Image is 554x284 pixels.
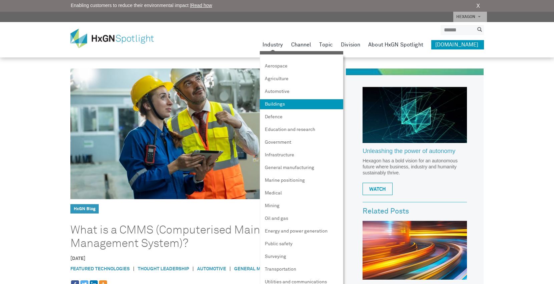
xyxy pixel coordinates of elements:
[130,266,138,273] span: |
[431,40,484,49] a: [DOMAIN_NAME]
[260,99,343,109] a: Buildings
[71,2,212,9] span: Enabling customers to reduce their environmental impact |
[476,2,480,10] a: X
[260,61,343,71] a: Aerospace
[260,112,343,122] a: Defence
[363,221,467,280] img: Engineering Reality sneak peek: The next wave of manufacturing excellence
[260,226,343,236] a: Energy and power generation
[70,29,164,48] img: HxGN Spotlight
[74,207,95,211] a: HxGN Blog
[260,252,343,262] a: Surveying
[368,40,423,49] a: About HxGN Spotlight
[197,267,226,271] a: Automotive
[70,267,130,271] a: Featured Technologies
[260,125,343,135] a: Education and research
[363,183,393,195] a: WATCH
[363,148,467,158] a: Unleashing the power of autonomy
[363,87,467,143] img: Hexagon_CorpVideo_Pod_RR_2.jpg
[319,40,333,49] a: Topic
[70,224,324,250] h1: What is a CMMS (Computerised Maintenance Management System)?
[260,264,343,274] a: Transportation
[260,163,343,173] a: General manufacturing
[363,158,467,176] p: Hexagon has a bold vision for an autonomous future where business, industry and humanity sustaina...
[260,137,343,147] a: Government
[70,256,85,261] time: [DATE]
[260,188,343,198] a: Medical
[191,3,212,8] a: Read how
[260,201,343,211] a: Mining
[189,266,197,273] span: |
[260,175,343,185] a: Marine positioning
[260,150,343,160] a: Infrastructure
[262,40,283,49] a: Industry
[260,74,343,84] a: Agriculture
[234,267,296,271] a: General manufacturing
[363,207,467,216] h3: Related Posts
[260,214,343,224] a: Oil and gas
[138,267,189,271] a: Thought Leadership
[70,68,343,199] img: What is a CMMS (Computerised Maintenance Management System)?
[453,12,487,22] a: HEXAGON
[260,87,343,97] a: Automotive
[291,40,312,49] a: Channel
[260,239,343,249] a: Public safety
[226,266,234,273] span: |
[341,40,360,49] a: Division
